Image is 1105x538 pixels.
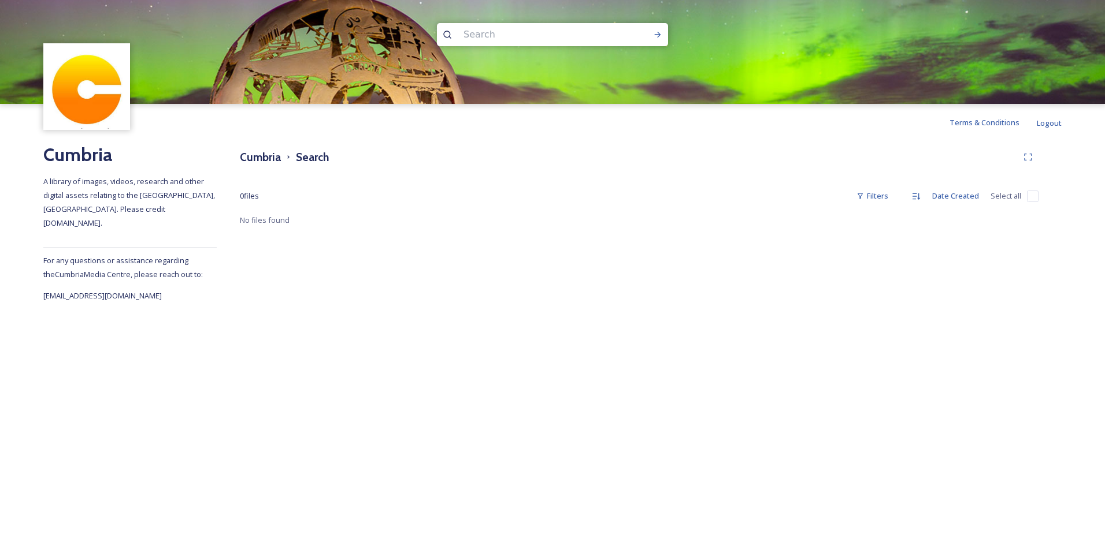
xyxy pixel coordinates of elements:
span: Terms & Conditions [950,117,1019,128]
img: images.jpg [45,45,129,129]
h3: Search [296,149,329,166]
span: A library of images, videos, research and other digital assets relating to the [GEOGRAPHIC_DATA],... [43,176,217,228]
div: Date Created [926,185,985,207]
span: Logout [1037,118,1062,128]
span: No files found [240,215,290,225]
input: Search [458,22,616,47]
h2: Cumbria [43,141,217,169]
div: Filters [851,185,894,207]
span: 0 file s [240,190,259,201]
span: Select all [991,190,1021,201]
h3: Cumbria [240,149,281,166]
span: [EMAIL_ADDRESS][DOMAIN_NAME] [43,290,162,301]
span: For any questions or assistance regarding the Cumbria Media Centre, please reach out to: [43,255,203,279]
a: Terms & Conditions [950,115,1037,129]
